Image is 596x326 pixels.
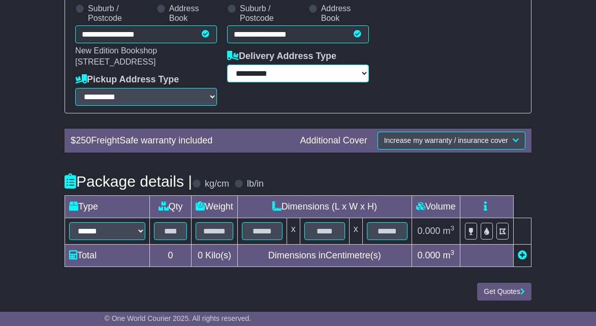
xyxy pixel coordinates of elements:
[378,132,525,150] button: Increase my warranty / insurance cover
[237,244,412,266] td: Dimensions in Centimetre(s)
[65,244,150,266] td: Total
[237,195,412,218] td: Dimensions (L x W x H)
[150,244,192,266] td: 0
[418,226,441,236] span: 0.000
[451,224,455,232] sup: 3
[418,250,441,260] span: 0.000
[105,314,252,322] span: © One World Courier 2025. All rights reserved.
[518,250,527,260] a: Add new item
[451,249,455,256] sup: 3
[65,173,192,190] h4: Package details |
[295,135,372,146] div: Additional Cover
[150,195,192,218] td: Qty
[66,135,295,146] div: $ FreightSafe warranty included
[76,135,91,145] span: 250
[240,4,303,23] label: Suburb / Postcode
[75,46,157,55] span: New Edition Bookshop
[247,179,264,190] label: lb/in
[443,226,455,236] span: m
[198,250,203,260] span: 0
[192,195,238,218] td: Weight
[349,218,362,244] td: x
[169,4,217,23] label: Address Book
[412,195,460,218] td: Volume
[443,250,455,260] span: m
[75,57,155,66] span: [STREET_ADDRESS]
[287,218,300,244] td: x
[192,244,238,266] td: Kilo(s)
[227,51,336,62] label: Delivery Address Type
[65,195,150,218] td: Type
[75,74,179,85] label: Pickup Address Type
[205,179,229,190] label: kg/cm
[321,4,369,23] label: Address Book
[477,283,531,301] button: Get Quotes
[88,4,151,23] label: Suburb / Postcode
[384,136,508,144] span: Increase my warranty / insurance cover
